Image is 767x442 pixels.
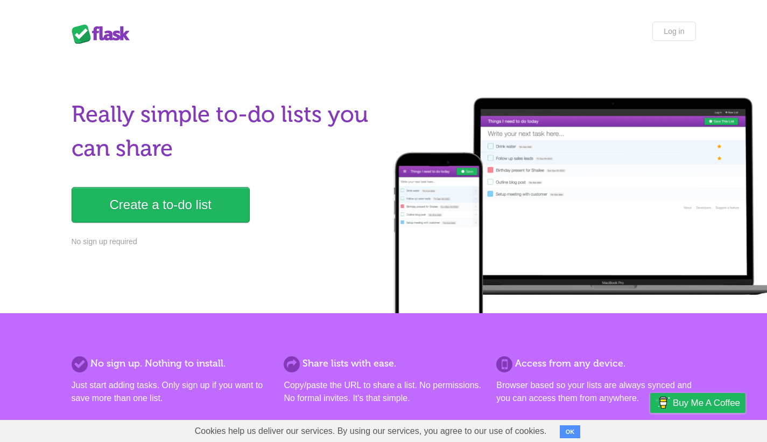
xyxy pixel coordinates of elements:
[496,356,695,371] h2: Access from any device.
[284,356,483,371] h2: Share lists with ease.
[496,379,695,405] p: Browser based so your lists are always synced and you can access them from anywhere.
[650,393,745,413] a: Buy me a coffee
[656,393,670,412] img: Buy me a coffee
[72,98,377,165] h1: Really simple to-do lists you can share
[673,393,740,412] span: Buy me a coffee
[72,356,271,371] h2: No sign up. Nothing to install.
[72,236,377,247] p: No sign up required
[184,420,558,442] span: Cookies help us deliver our services. By using our services, you agree to our use of cookies.
[72,379,271,405] p: Just start adding tasks. Only sign up if you want to save more than one list.
[72,187,250,223] a: Create a to-do list
[652,22,695,41] a: Log in
[284,379,483,405] p: Copy/paste the URL to share a list. No permissions. No formal invites. It's that simple.
[560,425,581,438] button: OK
[72,24,136,44] div: Flask Lists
